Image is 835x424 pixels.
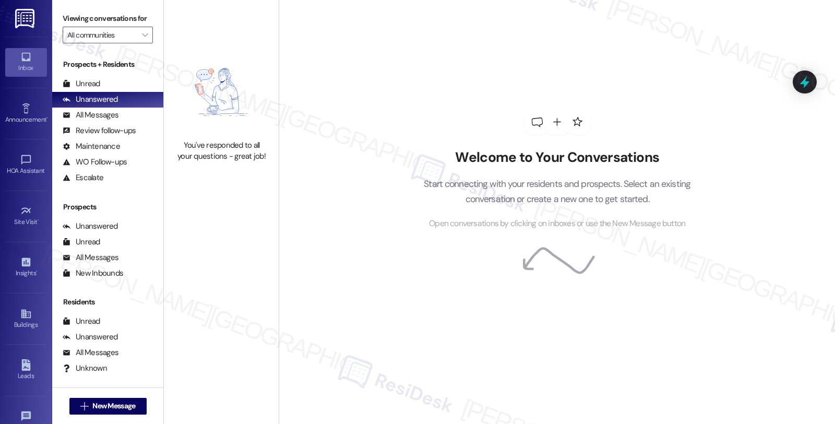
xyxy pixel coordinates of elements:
[63,221,118,232] div: Unanswered
[408,149,707,166] h2: Welcome to Your Conversations
[408,176,707,206] p: Start connecting with your residents and prospects. Select an existing conversation or create a n...
[63,172,103,183] div: Escalate
[5,305,47,333] a: Buildings
[63,157,127,168] div: WO Follow-ups
[67,27,136,43] input: All communities
[5,48,47,76] a: Inbox
[38,217,39,224] span: •
[429,217,685,230] span: Open conversations by clicking on inboxes or use the New Message button
[63,237,100,248] div: Unread
[63,141,120,152] div: Maintenance
[175,50,267,134] img: empty-state
[63,110,118,121] div: All Messages
[175,140,267,162] div: You've responded to all your questions - great job!
[69,398,147,415] button: New Message
[63,10,153,27] label: Viewing conversations for
[63,332,118,343] div: Unanswered
[52,297,163,308] div: Residents
[5,202,47,230] a: Site Visit •
[63,316,100,327] div: Unread
[46,114,48,122] span: •
[36,268,38,275] span: •
[80,402,88,410] i: 
[5,253,47,281] a: Insights •
[63,268,123,279] div: New Inbounds
[52,59,163,70] div: Prospects + Residents
[63,94,118,105] div: Unanswered
[92,401,135,411] span: New Message
[63,125,136,136] div: Review follow-ups
[52,202,163,213] div: Prospects
[63,363,107,374] div: Unknown
[142,31,148,39] i: 
[5,151,47,179] a: HOA Assistant
[63,78,100,89] div: Unread
[5,356,47,384] a: Leads
[63,252,118,263] div: All Messages
[15,9,37,28] img: ResiDesk Logo
[63,347,118,358] div: All Messages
